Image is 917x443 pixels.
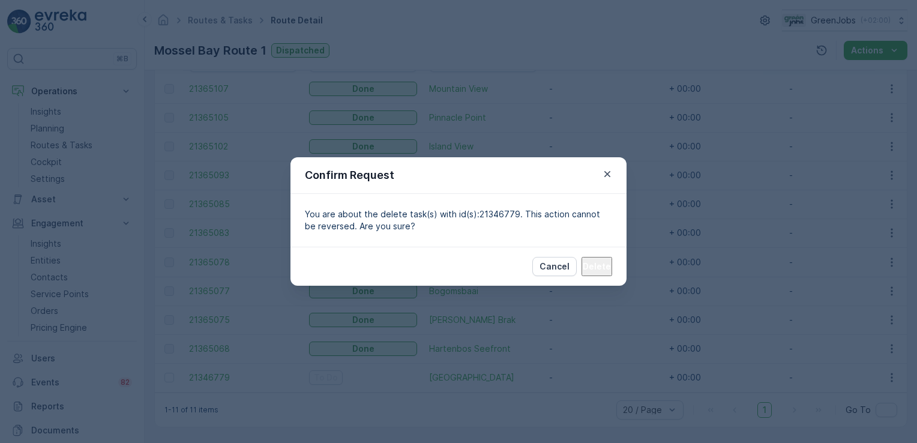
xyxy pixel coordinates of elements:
button: Cancel [532,257,577,276]
p: Confirm Request [305,167,394,184]
p: You are about the delete task(s) with id(s):21346779. This action cannot be reversed. Are you sure? [305,208,612,232]
button: Delete [582,257,612,276]
p: Delete [583,261,611,273]
p: Cancel [540,261,570,273]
